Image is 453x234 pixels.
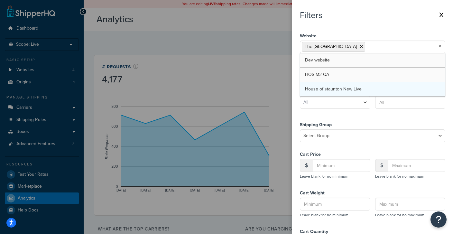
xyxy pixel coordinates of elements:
[375,211,446,220] p: Leave blank for no maximum
[300,82,445,96] a: House of staunton New Live
[430,211,447,228] button: Open Resource Center
[300,189,370,198] label: Cart Weight
[305,43,357,50] span: The [GEOGRAPHIC_DATA]
[375,198,446,211] input: Maximum
[313,159,370,172] input: Minimum
[305,57,330,63] span: Dev website
[300,198,370,211] input: Minimum
[300,172,370,181] p: Leave blank for no minimum
[300,159,313,172] div: $
[300,211,370,220] p: Leave blank for no minimum
[300,32,445,41] label: Website
[305,86,362,92] span: House of staunton New Live
[300,150,370,159] label: Cart Price
[388,159,446,172] input: Maximum
[300,120,445,129] label: Shipping Group
[300,11,322,20] h2: Filters
[375,159,388,172] div: $
[300,68,445,82] a: HOS M2 QA
[300,53,445,67] a: Dev website
[375,96,446,109] input: All
[375,172,446,181] p: Leave blank for no maximum
[305,71,329,78] span: HOS M2 QA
